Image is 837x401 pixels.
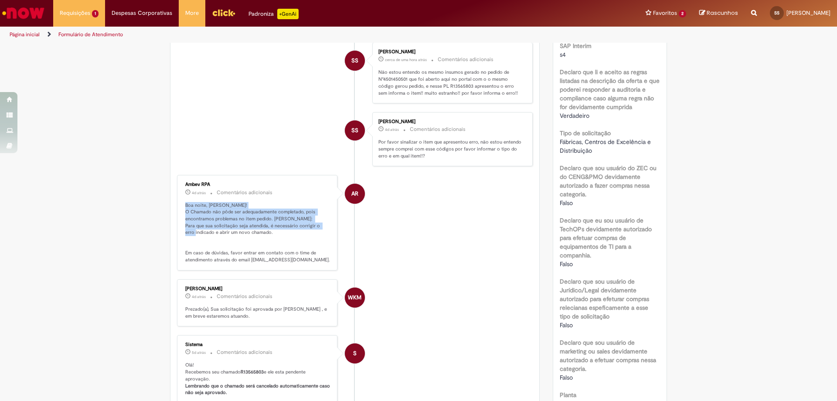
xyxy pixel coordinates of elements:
[385,127,399,132] time: 26/09/2025 07:58:15
[385,127,399,132] span: 4d atrás
[438,56,493,63] small: Comentários adicionais
[345,343,365,363] div: System
[192,350,206,355] span: 5d atrás
[560,129,611,137] b: Tipo de solicitação
[410,126,466,133] small: Comentários adicionais
[774,10,779,16] span: SS
[560,216,652,259] b: Declaro que eu sou usuário de TechOPs devidamente autorizado para efetuar compras de equipamentos...
[248,9,299,19] div: Padroniza
[378,139,524,159] p: Por favor sinalizar o item que apresentou erro, não estou entendo sempre comprei com esse códigos...
[217,349,272,356] small: Comentários adicionais
[351,120,358,141] span: SS
[351,50,358,71] span: SS
[185,383,331,396] b: Lembrando que o chamado será cancelado automaticamente caso não seja aprovado.
[560,260,573,268] span: Falso
[185,9,199,17] span: More
[345,120,365,141] div: Silvio Romerio Da Silva
[241,369,264,375] b: R13565803
[345,51,365,71] div: Silvio Romerio Da Silva
[653,9,677,17] span: Favoritos
[699,9,738,17] a: Rascunhos
[192,294,206,299] span: 4d atrás
[378,69,524,96] p: Não estou entendo os mesmo insumos gerado no pedido de N°4501450501 que foi aberto aqui no portal...
[7,27,551,43] ul: Trilhas de página
[192,294,206,299] time: 25/09/2025 15:47:09
[217,293,272,300] small: Comentários adicionais
[353,343,357,364] span: S
[277,9,299,19] p: +GenAi
[185,286,330,291] div: [PERSON_NAME]
[786,9,830,17] span: [PERSON_NAME]
[192,190,206,195] span: 4d atrás
[60,9,90,17] span: Requisições
[560,138,653,154] span: Fábricas, Centros de Excelência e Distribuição
[560,339,656,373] b: Declaro que sou usuário de marketing ou sales devidamente autorizado a efetuar compras nessa cate...
[92,10,99,17] span: 1
[217,189,272,196] small: Comentários adicionais
[185,202,330,264] p: Boa noite, [PERSON_NAME]! O Chamado não pôde ser adequadamente completado, pois encontramos probl...
[560,374,573,381] span: Falso
[560,321,573,329] span: Falso
[1,4,46,22] img: ServiceNow
[385,57,427,62] span: cerca de uma hora atrás
[378,49,524,55] div: [PERSON_NAME]
[679,10,686,17] span: 2
[560,391,576,399] b: Planta
[348,287,361,308] span: WKM
[212,6,235,19] img: click_logo_yellow_360x200.png
[560,51,566,58] span: s4
[560,112,589,120] span: Verdadeiro
[10,31,40,38] a: Página inicial
[378,119,524,124] div: [PERSON_NAME]
[560,278,649,320] b: Declaro que sou usuário de Jurídico/Legal devidamente autorizado para efeturar compras relecianas...
[185,342,330,347] div: Sistema
[707,9,738,17] span: Rascunhos
[560,68,660,111] b: Declaro que li e aceito as regras listadas na descrição da oferta e que poderei responder a audit...
[185,182,330,187] div: Ambev RPA
[560,199,573,207] span: Falso
[345,288,365,308] div: William Kaio Maia
[351,183,358,204] span: AR
[185,306,330,319] p: Prezado(a), Sua solicitação foi aprovada por [PERSON_NAME] , e em breve estaremos atuando.
[112,9,172,17] span: Despesas Corporativas
[560,42,592,50] b: SAP Interim
[385,57,427,62] time: 29/09/2025 11:35:02
[58,31,123,38] a: Formulário de Atendimento
[185,362,330,396] p: Olá! Recebemos seu chamado e ele esta pendente aprovação.
[345,184,365,204] div: Ambev RPA
[560,164,657,198] b: Declaro que sou usuário do ZEC ou do CENG&PMO devidamente autorizado a fazer compras nessa catego...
